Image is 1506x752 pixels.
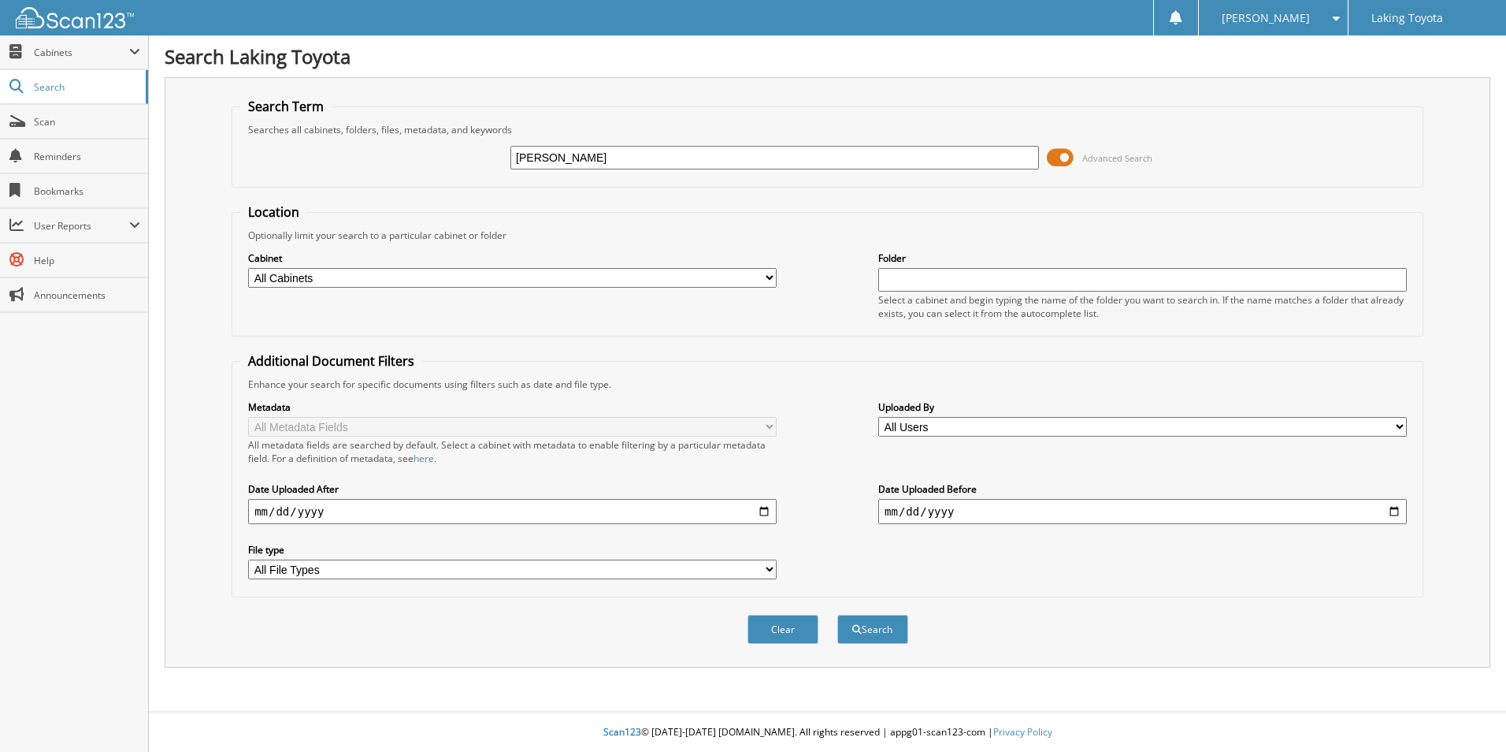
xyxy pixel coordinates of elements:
[240,229,1415,242] div: Optionally limit your search to a particular cabinet or folder
[248,543,777,557] label: File type
[414,452,434,465] a: here
[34,219,129,233] span: User Reports
[165,43,1490,69] h1: Search Laking Toyota
[878,251,1407,265] label: Folder
[248,482,777,496] label: Date Uploaded After
[1427,676,1506,752] iframe: Chat Widget
[149,713,1506,752] div: © [DATE]-[DATE] [DOMAIN_NAME]. All rights reserved | appg01-scan123-com |
[34,150,140,163] span: Reminders
[16,7,134,28] img: scan123-logo-white.svg
[34,184,140,198] span: Bookmarks
[34,254,140,267] span: Help
[993,725,1052,739] a: Privacy Policy
[34,289,140,302] span: Announcements
[34,46,129,59] span: Cabinets
[248,400,777,414] label: Metadata
[248,499,777,524] input: start
[240,352,422,370] legend: Additional Document Filters
[1371,13,1443,23] span: Laking Toyota
[747,615,818,644] button: Clear
[240,98,332,115] legend: Search Term
[34,115,140,128] span: Scan
[837,615,908,644] button: Search
[878,482,1407,496] label: Date Uploaded Before
[248,251,777,265] label: Cabinet
[878,499,1407,524] input: end
[878,400,1407,414] label: Uploaded By
[878,293,1407,320] div: Select a cabinet and begin typing the name of the folder you want to search in. If the name match...
[240,203,307,221] legend: Location
[1222,13,1310,23] span: [PERSON_NAME]
[240,123,1415,136] div: Searches all cabinets, folders, files, metadata, and keywords
[240,378,1415,391] div: Enhance your search for specific documents using filters such as date and file type.
[248,438,777,465] div: All metadata fields are searched by default. Select a cabinet with metadata to enable filtering b...
[34,80,138,94] span: Search
[1082,152,1152,164] span: Advanced Search
[603,725,641,739] span: Scan123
